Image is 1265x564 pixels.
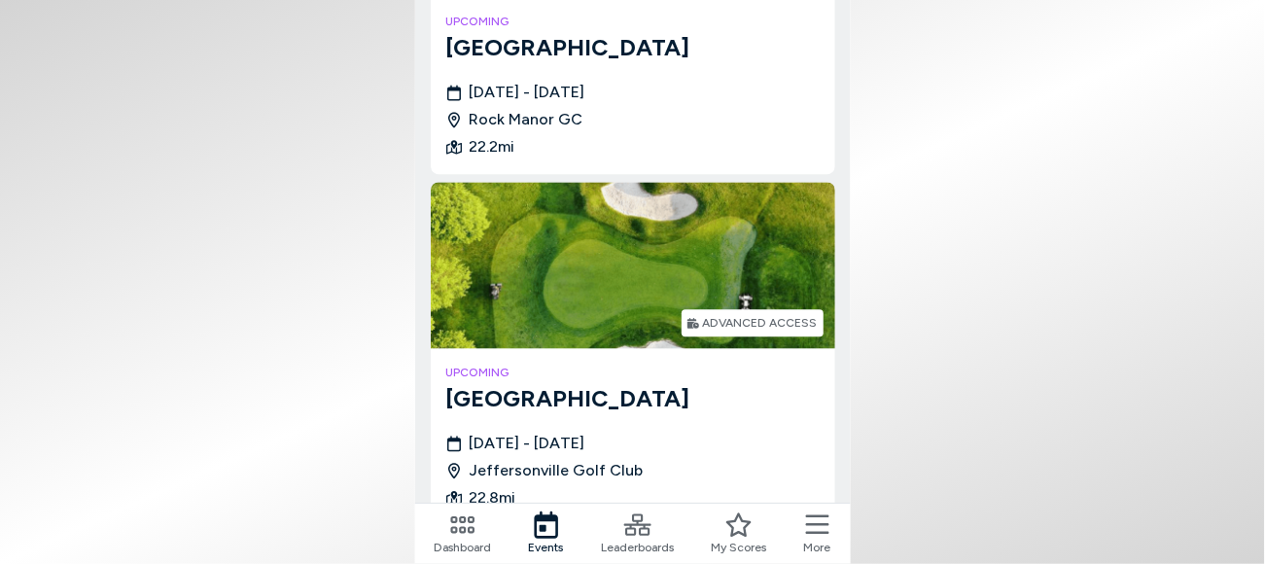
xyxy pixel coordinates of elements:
[446,14,820,31] h4: upcoming
[470,82,585,105] span: [DATE] - [DATE]
[446,382,820,417] h3: [GEOGRAPHIC_DATA]
[470,433,585,456] span: [DATE] - [DATE]
[470,136,515,159] span: 22.2 mi
[711,511,766,556] a: My Scores
[601,539,674,556] span: Leaderboards
[804,511,831,556] button: More
[711,539,766,556] span: My Scores
[703,318,818,330] div: ADVANCED ACCESS
[470,460,644,483] span: Jeffersonville Golf Club
[470,487,516,511] span: 22.8 mi
[431,183,835,349] img: Jeffersonville
[601,511,674,556] a: Leaderboards
[529,511,564,556] a: Events
[446,31,820,66] h3: [GEOGRAPHIC_DATA]
[431,183,835,550] a: JeffersonvilleADVANCED ACCESSupcoming[GEOGRAPHIC_DATA][DATE] - [DATE]Jeffersonville Golf Club22.8...
[470,109,583,132] span: Rock Manor GC
[529,539,564,556] span: Events
[435,539,492,556] span: Dashboard
[435,511,492,556] a: Dashboard
[804,539,831,556] span: More
[446,365,820,382] h4: upcoming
